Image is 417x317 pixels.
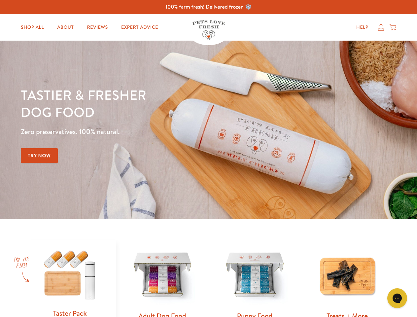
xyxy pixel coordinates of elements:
[16,21,49,34] a: Shop All
[21,148,58,163] a: Try Now
[21,86,271,121] h1: Tastier & fresher dog food
[192,20,225,40] img: Pets Love Fresh
[116,21,163,34] a: Expert Advice
[351,21,374,34] a: Help
[21,126,271,138] p: Zero preservatives. 100% natural.
[82,21,113,34] a: Reviews
[52,21,79,34] a: About
[384,286,410,310] iframe: Gorgias live chat messenger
